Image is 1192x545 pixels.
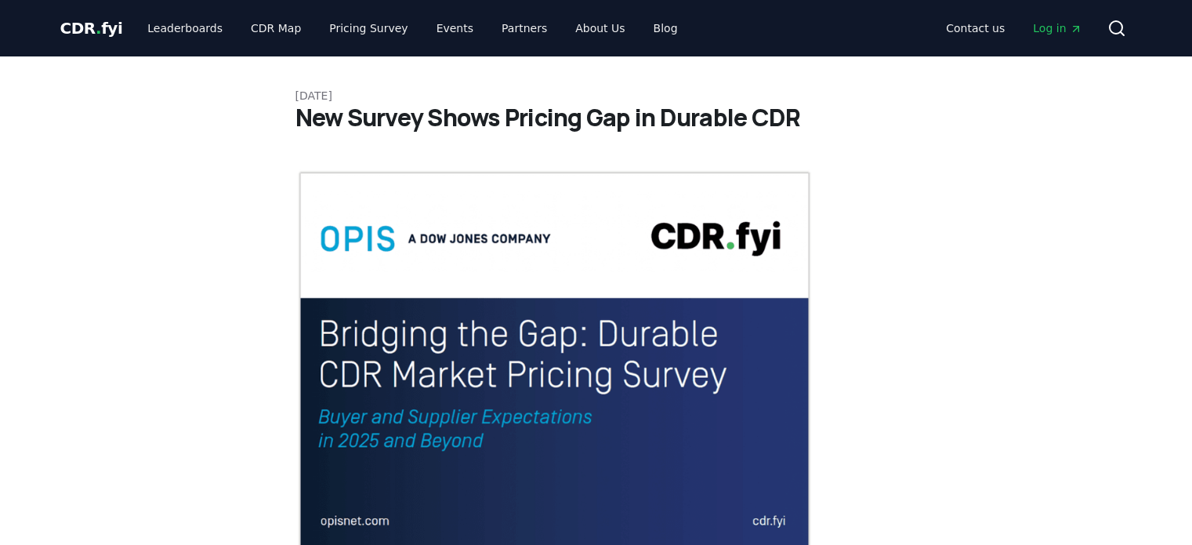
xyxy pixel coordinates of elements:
a: CDR Map [238,14,313,42]
a: Contact us [933,14,1017,42]
a: Blog [641,14,690,42]
a: Leaderboards [135,14,235,42]
nav: Main [135,14,690,42]
a: Partners [489,14,560,42]
span: Log in [1033,20,1081,36]
p: [DATE] [295,88,897,104]
a: Pricing Survey [317,14,420,42]
span: CDR fyi [60,19,123,38]
a: Events [424,14,486,42]
h1: New Survey Shows Pricing Gap in Durable CDR [295,104,897,132]
a: CDR.fyi [60,17,123,39]
a: About Us [563,14,637,42]
a: Log in [1020,14,1094,42]
nav: Main [933,14,1094,42]
span: . [96,19,101,38]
